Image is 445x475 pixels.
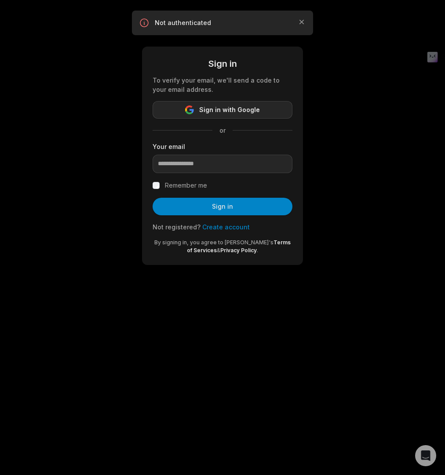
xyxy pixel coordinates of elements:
button: Sign in with Google [153,101,292,119]
span: & [217,247,220,254]
span: . [257,247,258,254]
span: Not registered? [153,223,201,231]
a: Create account [202,223,250,231]
div: To verify your email, we'll send a code to your email address. [153,76,292,94]
a: Privacy Policy [220,247,257,254]
span: By signing in, you agree to [PERSON_NAME]'s [154,239,274,246]
p: Not authenticated [155,18,290,27]
span: or [212,126,233,135]
label: Your email [153,142,292,151]
div: Sign in [153,57,292,70]
span: Sign in with Google [199,105,260,115]
label: Remember me [165,180,207,191]
div: Open Intercom Messenger [415,445,436,466]
button: Sign in [153,198,292,215]
a: Terms of Services [187,239,291,254]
